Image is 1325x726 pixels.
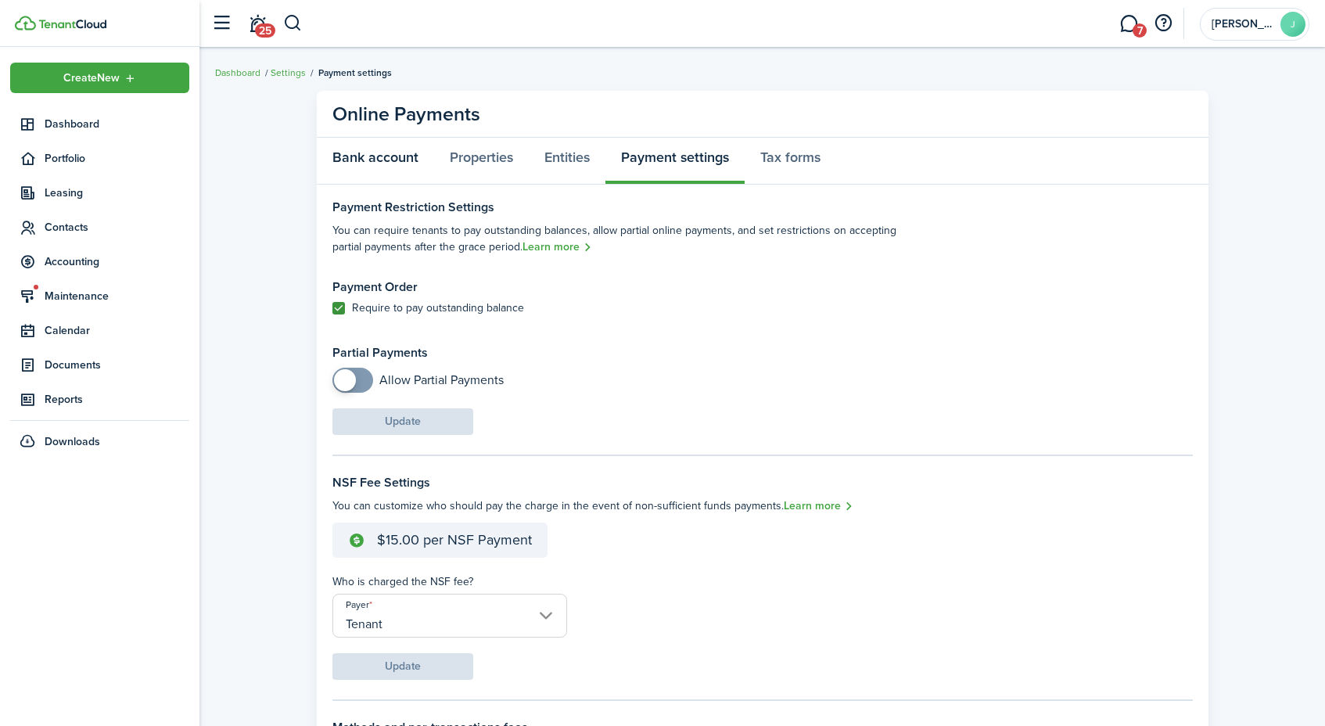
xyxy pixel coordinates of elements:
span: Accounting [45,253,189,270]
img: TenantCloud [38,20,106,29]
button: Open resource center [1150,10,1176,37]
span: Calendar [45,322,189,339]
a: Properties [434,138,529,185]
avatar-text: J [1280,12,1305,37]
span: Portfolio [45,150,189,167]
span: Leasing [45,185,189,201]
settings-fieldset-description: You can require tenants to pay outstanding balances, allow partial online payments, and set restr... [332,222,906,257]
a: Learn more [522,239,593,257]
span: Create New [63,73,120,84]
span: Reports [45,391,189,408]
a: Entities [529,138,605,185]
span: Jasmine [1212,19,1274,30]
panel-main-title: Online Payments [332,99,480,129]
span: Dashboard [45,116,189,132]
e-details-info-title: $15.00 per NSF Payment [377,532,532,548]
a: Bank account [317,138,434,185]
a: Settings [271,66,306,80]
span: Contacts [45,219,189,235]
a: Dashboard [10,109,189,139]
p: Who is charged the NSF fee? [332,573,906,590]
button: Open sidebar [206,9,236,38]
settings-fieldset-title: Partial Payments [332,346,906,360]
button: Open menu [10,63,189,93]
span: 25 [255,23,275,38]
settings-fieldset-title: NSF Fee Settings [332,476,906,490]
a: Dashboard [215,66,260,80]
span: Payment settings [318,66,392,80]
a: Learn more [784,498,854,516]
span: 7 [1133,23,1147,38]
button: Search [283,10,303,37]
settings-fieldset-title: Payment Restriction Settings [332,200,906,214]
a: Tax forms [745,138,836,185]
a: Messaging [1114,4,1144,44]
a: Notifications [242,4,272,44]
settings-fieldset-description: You can customize who should pay the charge in the event of non-sufficient funds payments. [332,498,906,516]
span: Maintenance [45,288,189,304]
span: Downloads [45,433,100,450]
span: Documents [45,357,189,373]
img: TenantCloud [15,16,36,31]
a: Reports [10,384,189,415]
label: Require to pay outstanding balance [332,302,524,314]
settings-fieldset-title: Payment Order [332,280,906,294]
